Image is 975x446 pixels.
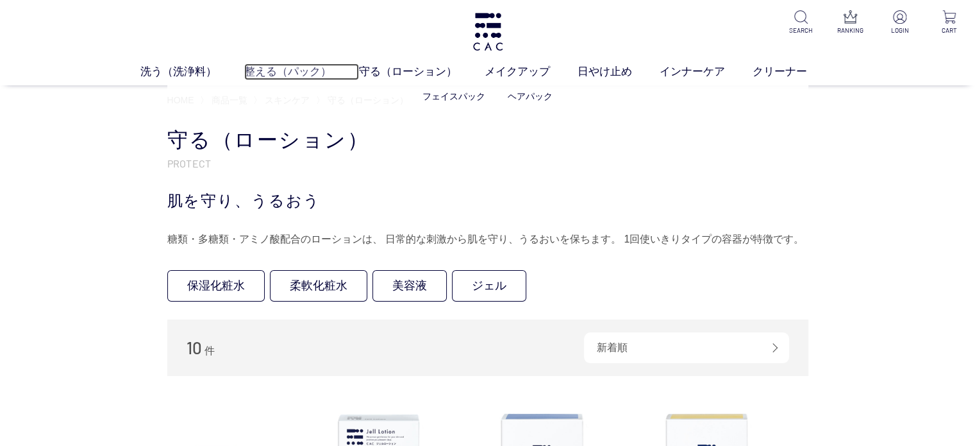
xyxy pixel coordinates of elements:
[167,189,808,212] div: 肌を守り、うるおう
[244,64,359,80] a: 整える（パック）
[270,270,367,302] a: 柔軟化粧水
[167,229,808,250] div: 糖類・多糖類・アミノ酸配合のローションは、 日常的な刺激から肌を守り、うるおいを保ちます。 1回使いきりタイプの容器が特徴です。
[835,10,866,35] a: RANKING
[933,26,965,35] p: CART
[140,64,244,80] a: 洗う（洗浄料）
[452,270,526,302] a: ジェル
[167,126,808,154] h1: 守る（ローション）
[584,332,789,363] div: 新着順
[167,270,265,302] a: 保湿化粧水
[422,91,485,101] a: フェイスパック
[933,10,965,35] a: CART
[359,64,485,80] a: 守る（ローション）
[471,13,504,51] img: logo
[785,10,817,35] a: SEARCH
[785,26,817,35] p: SEARCH
[578,64,660,80] a: 日やけ止め
[660,64,753,80] a: インナーケア
[372,270,447,302] a: 美容液
[485,64,578,80] a: メイクアップ
[187,338,202,357] span: 10
[508,91,553,101] a: ヘアパック
[884,26,915,35] p: LOGIN
[167,157,808,170] p: PROTECT
[204,345,215,356] span: 件
[835,26,866,35] p: RANKING
[753,64,835,80] a: クリーナー
[884,10,915,35] a: LOGIN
